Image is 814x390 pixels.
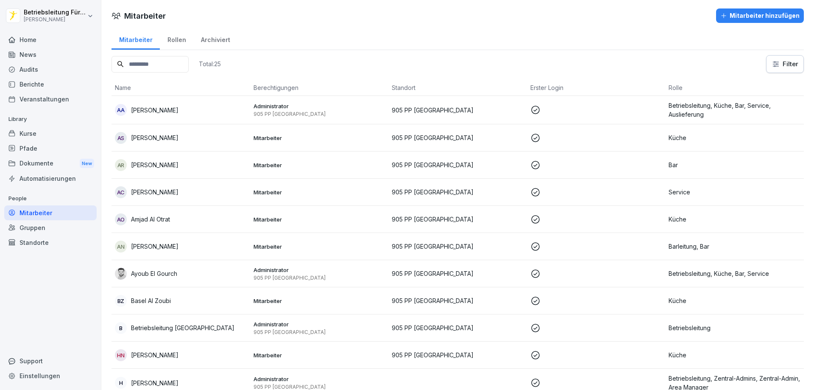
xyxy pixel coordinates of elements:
div: Support [4,354,97,368]
div: B [115,322,127,334]
div: H [115,377,127,389]
p: Administrator [254,320,385,328]
div: Standorte [4,235,97,250]
a: Veranstaltungen [4,92,97,107]
a: News [4,47,97,62]
p: Küche [669,296,800,305]
p: [PERSON_NAME] [131,351,178,359]
a: Automatisierungen [4,171,97,186]
a: Audits [4,62,97,77]
p: 905 PP [GEOGRAPHIC_DATA] [392,106,524,115]
p: Mitarbeiter [254,216,385,223]
div: AS [115,132,127,144]
div: AN [115,241,127,253]
p: 905 PP [GEOGRAPHIC_DATA] [254,329,385,336]
th: Berechtigungen [250,80,389,96]
p: 905 PP [GEOGRAPHIC_DATA] [392,160,524,169]
a: Pfade [4,141,97,156]
a: Home [4,32,97,47]
p: Mitarbeiter [254,297,385,305]
p: 905 PP [GEOGRAPHIC_DATA] [392,269,524,278]
p: [PERSON_NAME] [131,242,178,251]
p: Amjad Al Otrat [131,215,170,224]
p: 905 PP [GEOGRAPHIC_DATA] [392,351,524,359]
p: Total: 25 [199,60,221,68]
p: 905 PP [GEOGRAPHIC_DATA] [254,111,385,118]
p: Mitarbeiter [254,161,385,169]
h1: Mitarbeiter [124,10,166,22]
div: Mitarbeiter hinzufügen [720,11,800,20]
a: Kurse [4,126,97,141]
p: [PERSON_NAME] [131,379,178,387]
div: HN [115,349,127,361]
a: Mitarbeiter [112,28,160,50]
div: Dokumente [4,156,97,171]
p: Betriebsleitung, Küche, Bar, Service, Auslieferung [669,101,800,119]
p: Bar [669,160,800,169]
p: Betriebsleitung Fürth [24,9,86,16]
img: gn7x06r84dscryax5ubeqq7p.png [115,268,127,280]
p: 905 PP [GEOGRAPHIC_DATA] [392,133,524,142]
div: BZ [115,295,127,307]
p: [PERSON_NAME] [24,17,86,22]
p: Mitarbeiter [254,243,385,250]
p: People [4,192,97,205]
a: Berichte [4,77,97,92]
p: Mitarbeiter [254,351,385,359]
p: 905 PP [GEOGRAPHIC_DATA] [392,242,524,251]
p: Administrator [254,102,385,110]
p: Betriebsleitung [669,323,800,332]
p: 905 PP [GEOGRAPHIC_DATA] [254,275,385,281]
p: Barleitung, Bar [669,242,800,251]
div: AR [115,159,127,171]
th: Erster Login [527,80,666,96]
button: Mitarbeiter hinzufügen [716,8,804,23]
p: Küche [669,215,800,224]
p: Mitarbeiter [254,134,385,142]
p: Mitarbeiter [254,188,385,196]
p: [PERSON_NAME] [131,188,178,196]
p: Küche [669,133,800,142]
p: [PERSON_NAME] [131,160,178,169]
p: Betriebsleitung [GEOGRAPHIC_DATA] [131,323,234,332]
a: Mitarbeiter [4,205,97,220]
p: Administrator [254,375,385,383]
a: Archiviert [193,28,237,50]
p: 905 PP [GEOGRAPHIC_DATA] [392,296,524,305]
div: Filter [772,60,798,68]
div: AA [115,104,127,116]
p: 905 PP [GEOGRAPHIC_DATA] [392,323,524,332]
th: Name [112,80,250,96]
p: Service [669,188,800,196]
p: Library [4,112,97,126]
p: Administrator [254,266,385,274]
div: New [80,159,94,168]
button: Filter [767,56,803,73]
a: Gruppen [4,220,97,235]
p: Küche [669,351,800,359]
th: Rolle [665,80,804,96]
p: [PERSON_NAME] [131,106,178,115]
a: Einstellungen [4,368,97,383]
p: Ayoub El Gourch [131,269,177,278]
a: DokumenteNew [4,156,97,171]
th: Standort [388,80,527,96]
p: 905 PP [GEOGRAPHIC_DATA] [392,188,524,196]
p: Basel Al Zoubi [131,296,171,305]
p: [PERSON_NAME] [131,133,178,142]
p: Betriebsleitung, Küche, Bar, Service [669,269,800,278]
p: 905 PP [GEOGRAPHIC_DATA] [392,215,524,224]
